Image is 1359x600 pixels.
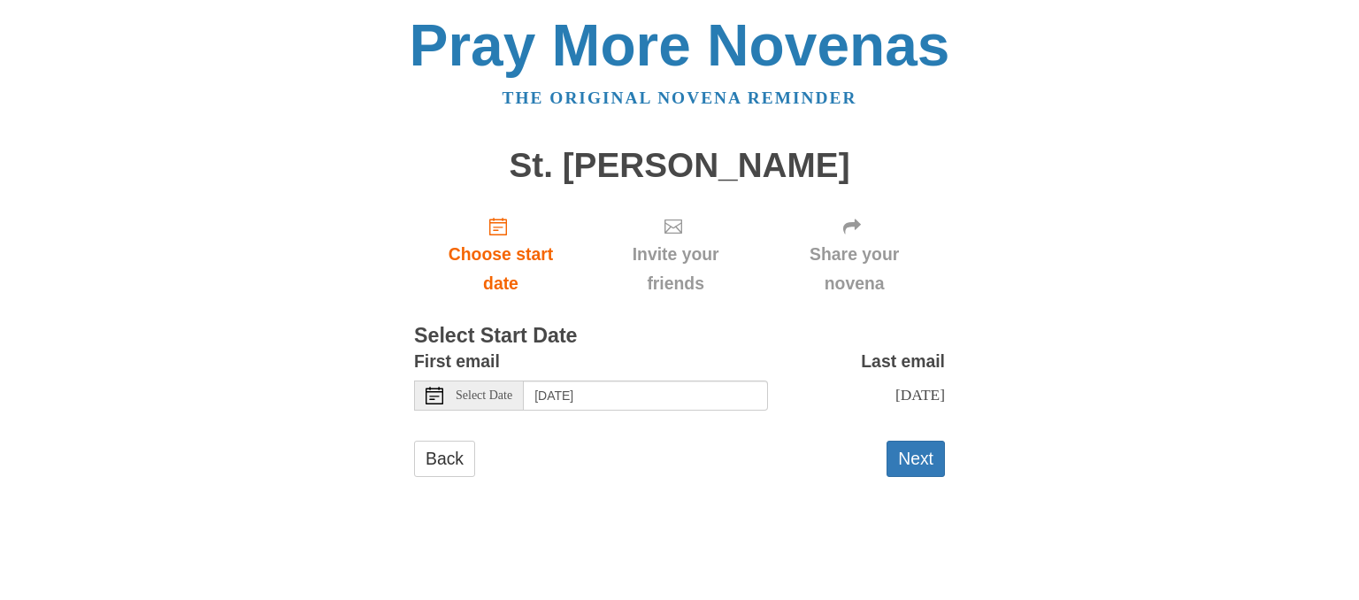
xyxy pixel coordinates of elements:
span: Select Date [456,389,512,402]
a: The original novena reminder [503,88,857,107]
span: Share your novena [781,240,927,298]
a: Choose start date [414,202,587,307]
label: Last email [861,347,945,376]
button: Next [887,441,945,477]
div: Click "Next" to confirm your start date first. [587,202,764,307]
a: Pray More Novenas [410,12,950,78]
div: Click "Next" to confirm your start date first. [764,202,945,307]
label: First email [414,347,500,376]
span: Invite your friends [605,240,746,298]
h1: St. [PERSON_NAME] [414,147,945,185]
span: [DATE] [895,386,945,404]
h3: Select Start Date [414,325,945,348]
span: Choose start date [432,240,570,298]
a: Back [414,441,475,477]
